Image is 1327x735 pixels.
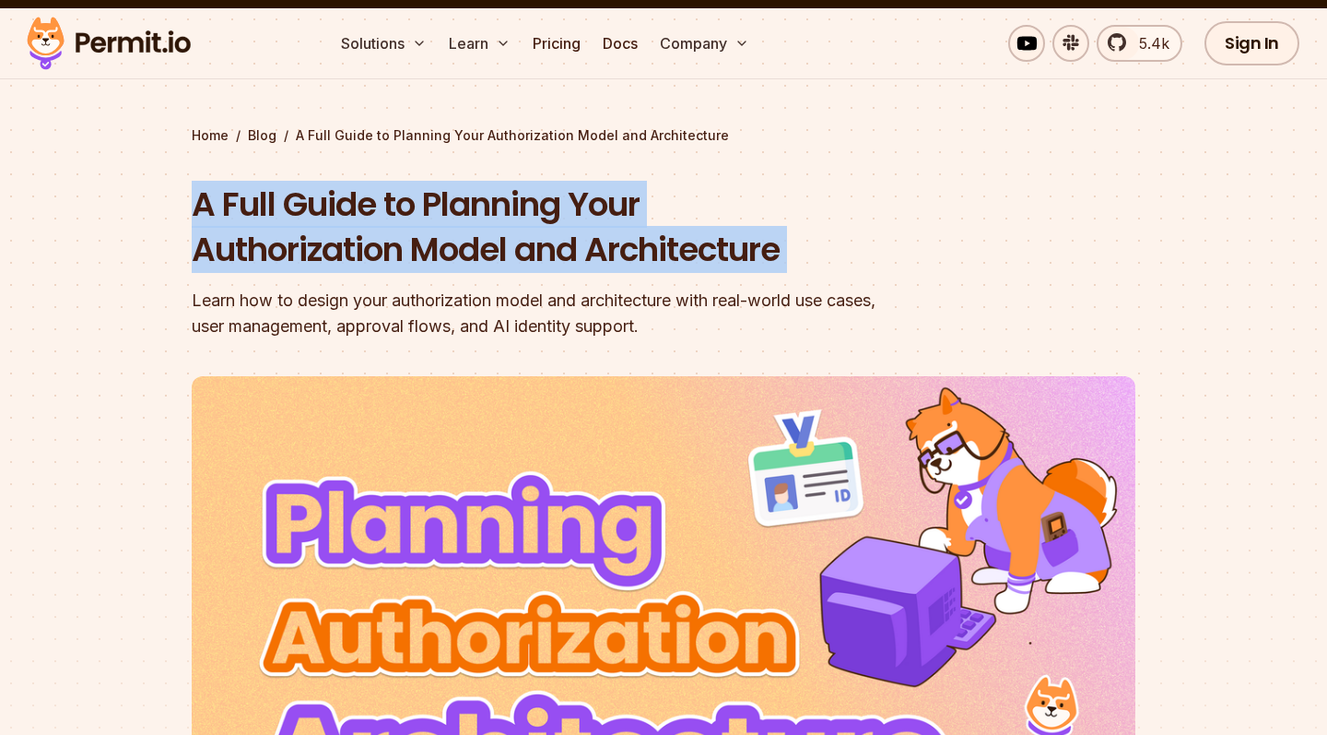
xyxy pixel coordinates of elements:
[192,182,899,273] h1: A Full Guide to Planning Your Authorization Model and Architecture
[652,25,757,62] button: Company
[248,126,276,145] a: Blog
[1097,25,1182,62] a: 5.4k
[595,25,645,62] a: Docs
[192,288,899,339] div: Learn how to design your authorization model and architecture with real-world use cases, user man...
[525,25,588,62] a: Pricing
[192,126,229,145] a: Home
[18,12,199,75] img: Permit logo
[334,25,434,62] button: Solutions
[192,126,1135,145] div: / /
[1204,21,1299,65] a: Sign In
[441,25,518,62] button: Learn
[1128,32,1169,54] span: 5.4k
